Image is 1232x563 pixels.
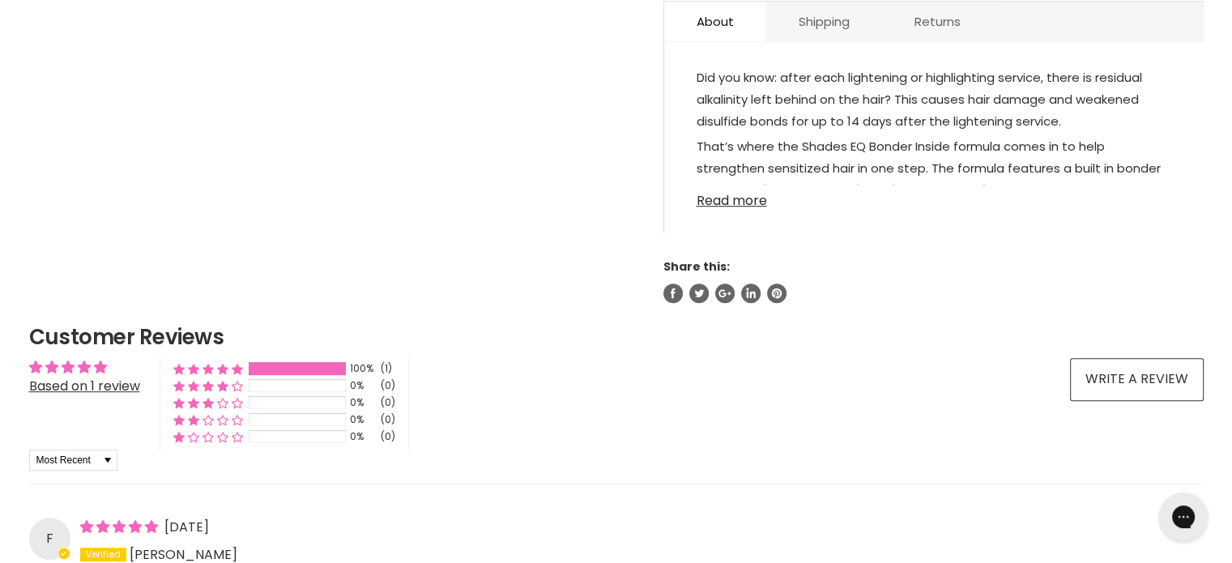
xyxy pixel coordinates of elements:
[29,450,117,471] select: Sort dropdown
[29,377,140,395] a: Based on 1 review
[663,259,1204,303] aside: Share this:
[130,544,237,563] span: [PERSON_NAME]
[697,135,1171,379] p: That’s where the Shades EQ Bonder Inside formula comes in to help strengthen sensitized hair in o...
[663,258,730,275] span: Share this:
[1070,358,1204,400] a: Write a review
[697,66,1171,135] p: Did you know: after each lightening or highlighting service, there is residual alkalinity left be...
[697,184,1171,208] a: Read more
[164,518,209,536] span: [DATE]
[29,358,140,377] div: Average rating is 5.00 stars
[664,2,766,41] a: About
[381,362,392,376] div: (1)
[80,518,161,536] span: 5 star review
[350,362,376,376] div: 100%
[1151,487,1216,547] iframe: Gorgias live chat messenger
[173,362,243,376] div: 100% (1) reviews with 5 star rating
[766,2,882,41] a: Shipping
[29,518,70,559] div: F
[882,2,993,41] a: Returns
[29,322,1204,352] h2: Customer Reviews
